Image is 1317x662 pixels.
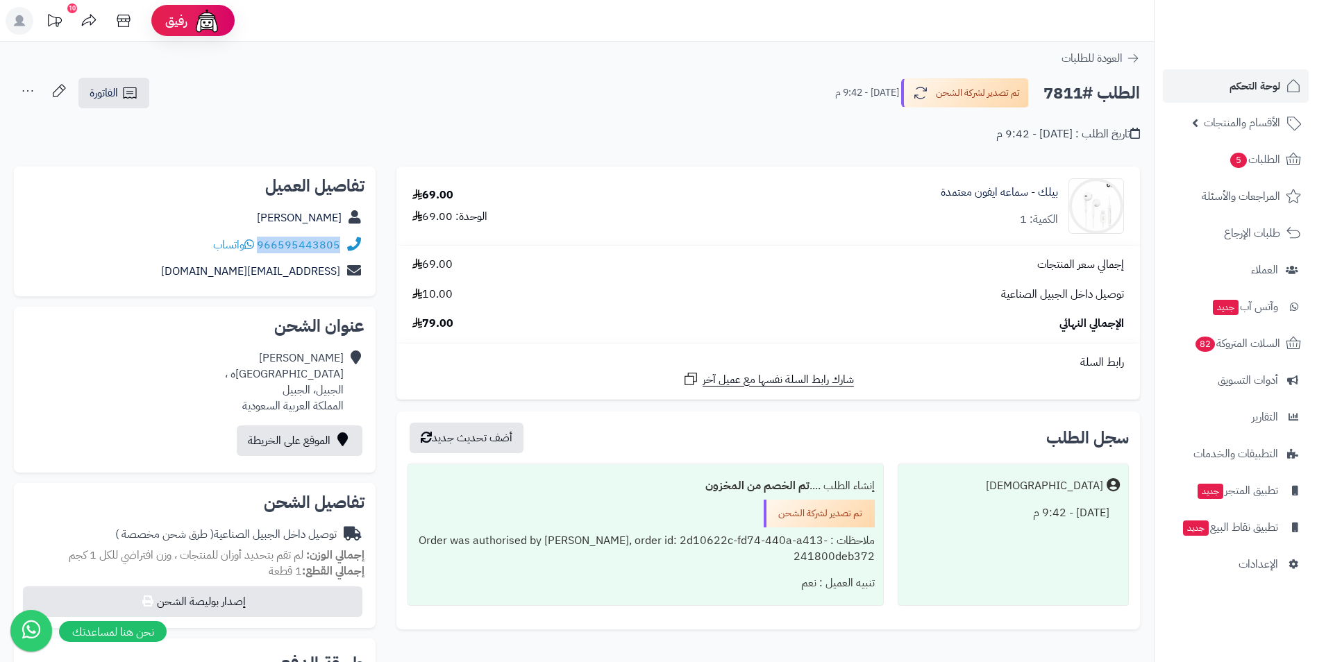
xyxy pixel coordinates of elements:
div: تم تصدير لشركة الشحن [764,500,875,527]
a: وآتس آبجديد [1163,290,1309,323]
span: الفاتورة [90,85,118,101]
span: رفيق [165,12,187,29]
div: رابط السلة [402,355,1134,371]
img: ai-face.png [193,7,221,35]
div: إنشاء الطلب .... [417,473,875,500]
a: تطبيق المتجرجديد [1163,474,1309,507]
span: طلبات الإرجاع [1224,223,1280,243]
a: العودة للطلبات [1062,50,1140,67]
div: توصيل داخل الجبيل الصناعية [115,527,337,543]
a: لوحة التحكم [1163,69,1309,103]
span: جديد [1183,520,1209,536]
h2: تفاصيل العميل [25,178,364,194]
span: جديد [1198,484,1223,499]
h2: تفاصيل الشحن [25,494,364,511]
span: جديد [1213,300,1239,315]
div: 69.00 [412,187,453,203]
strong: إجمالي الوزن: [306,547,364,563]
a: المراجعات والأسئلة [1163,180,1309,213]
a: تحديثات المنصة [37,7,72,38]
span: العودة للطلبات [1062,50,1123,67]
span: أدوات التسويق [1218,371,1278,390]
small: 1 قطعة [269,563,364,579]
img: logo-2.png [1223,37,1304,67]
h3: سجل الطلب [1046,430,1129,446]
span: لوحة التحكم [1230,76,1280,96]
a: [EMAIL_ADDRESS][DOMAIN_NAME] [161,263,340,280]
span: لم تقم بتحديد أوزان للمنتجات ، وزن افتراضي للكل 1 كجم [69,547,303,563]
a: التطبيقات والخدمات [1163,437,1309,470]
span: تطبيق نقاط البيع [1182,518,1278,537]
img: 1732487186-%D8%B3%D9%85%D8%A7%D8%B9%D9%87%20%D9%84%D8%A7%D9%8A%D8%AA%D9%86%D9%82-90x90.jpg [1069,178,1123,234]
a: طلبات الإرجاع [1163,217,1309,250]
a: بيلك - سماعه ايفون معتمدة [941,185,1058,201]
span: المراجعات والأسئلة [1202,187,1280,206]
span: توصيل داخل الجبيل الصناعية [1001,287,1124,303]
small: [DATE] - 9:42 م [835,86,899,100]
a: الإعدادات [1163,548,1309,581]
a: العملاء [1163,253,1309,287]
button: تم تصدير لشركة الشحن [901,78,1029,108]
button: أضف تحديث جديد [410,423,523,453]
span: 79.00 [412,316,453,332]
a: الطلبات5 [1163,143,1309,176]
strong: إجمالي القطع: [302,563,364,579]
a: التقارير [1163,400,1309,434]
div: [DEMOGRAPHIC_DATA] [986,478,1103,494]
span: ( طرق شحن مخصصة ) [115,526,214,543]
a: الفاتورة [78,78,149,108]
span: الإعدادات [1239,554,1278,574]
a: الموقع على الخريطة [237,425,362,456]
div: تنبيه العميل : نعم [417,570,875,597]
span: 10.00 [412,287,453,303]
a: واتساب [213,237,254,253]
span: تطبيق المتجر [1196,481,1278,500]
span: الأقسام والمنتجات [1204,113,1280,133]
span: إجمالي سعر المنتجات [1037,257,1124,273]
span: 5 [1230,153,1247,168]
span: التقارير [1252,407,1278,427]
span: العملاء [1251,260,1278,280]
a: تطبيق نقاط البيعجديد [1163,511,1309,544]
div: الكمية: 1 [1020,212,1058,228]
span: 69.00 [412,257,453,273]
div: 10 [67,3,77,13]
div: [DATE] - 9:42 م [907,500,1120,527]
a: [PERSON_NAME] [257,210,342,226]
div: تاريخ الطلب : [DATE] - 9:42 م [996,126,1140,142]
span: التطبيقات والخدمات [1193,444,1278,464]
a: شارك رابط السلة نفسها مع عميل آخر [682,371,854,388]
a: أدوات التسويق [1163,364,1309,397]
h2: عنوان الشحن [25,318,364,334]
a: 966595443805 [257,237,340,253]
div: [PERSON_NAME] [GEOGRAPHIC_DATA]ه ، الجبيل، الجبيل المملكة العربية السعودية [225,350,344,414]
h2: الطلب #7811 [1043,79,1140,108]
span: الطلبات [1229,150,1280,169]
span: وآتس آب [1211,297,1278,316]
span: شارك رابط السلة نفسها مع عميل آخر [703,372,854,388]
span: 82 [1196,337,1215,352]
span: الإجمالي النهائي [1059,316,1124,332]
div: الوحدة: 69.00 [412,209,487,225]
button: إصدار بوليصة الشحن [23,586,362,617]
div: ملاحظات : Order was authorised by [PERSON_NAME], order id: 2d10622c-fd74-440a-a413-241800deb372 [417,527,875,570]
a: السلات المتروكة82 [1163,327,1309,360]
b: تم الخصم من المخزون [705,477,810,494]
span: السلات المتروكة [1194,334,1280,353]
